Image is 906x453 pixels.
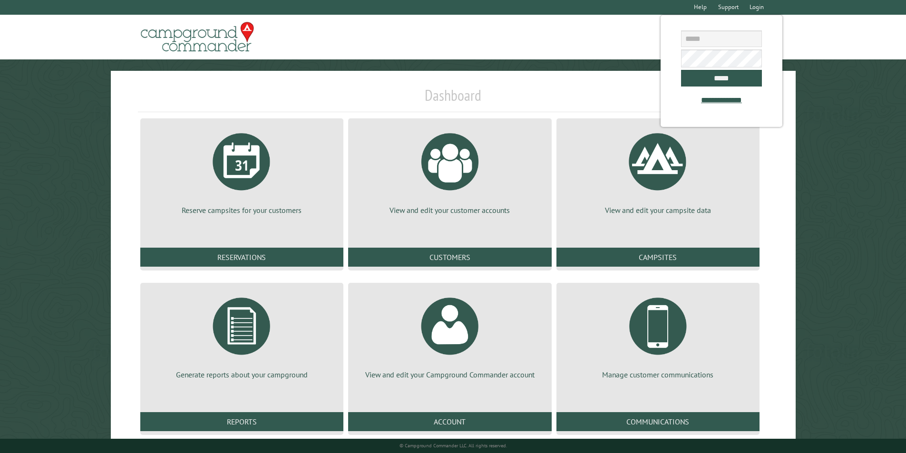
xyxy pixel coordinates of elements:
p: Manage customer communications [568,369,748,380]
a: View and edit your customer accounts [360,126,540,215]
a: Campsites [556,248,760,267]
a: Generate reports about your campground [152,290,332,380]
a: View and edit your campsite data [568,126,748,215]
h1: Dashboard [138,86,769,112]
img: Campground Commander [138,19,257,56]
a: Customers [348,248,551,267]
p: Reserve campsites for your customers [152,205,332,215]
small: © Campground Commander LLC. All rights reserved. [399,443,507,449]
a: Communications [556,412,760,431]
a: Reports [140,412,343,431]
p: View and edit your Campground Commander account [360,369,540,380]
a: Reserve campsites for your customers [152,126,332,215]
p: View and edit your campsite data [568,205,748,215]
p: Generate reports about your campground [152,369,332,380]
a: Account [348,412,551,431]
a: Reservations [140,248,343,267]
a: View and edit your Campground Commander account [360,290,540,380]
p: View and edit your customer accounts [360,205,540,215]
a: Manage customer communications [568,290,748,380]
